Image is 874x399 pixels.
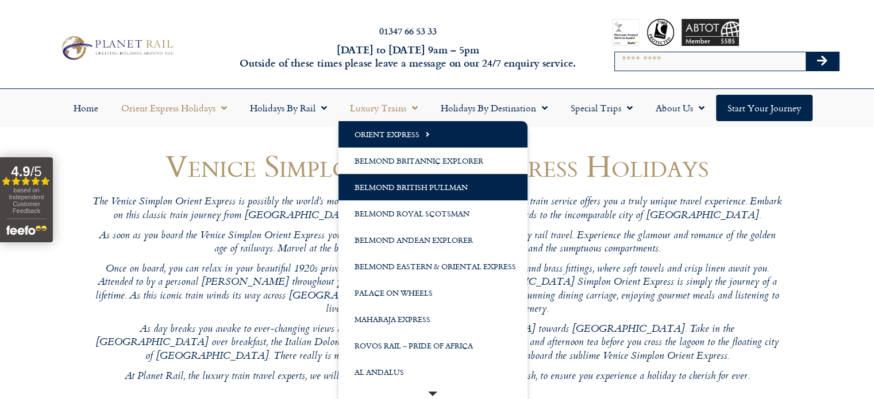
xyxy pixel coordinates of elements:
[93,323,782,363] p: As day breaks you awake to ever-changing views as you travel through [GEOGRAPHIC_DATA] towards [G...
[559,95,644,121] a: Special Trips
[338,306,528,332] a: Maharaja Express
[110,95,238,121] a: Orient Express Holidays
[338,332,528,359] a: Rovos Rail – Pride of Africa
[379,24,437,37] a: 01347 66 53 33
[338,148,528,174] a: Belmond Britannic Explorer
[338,253,528,280] a: Belmond Eastern & Oriental Express
[338,121,528,148] a: Orient Express
[338,174,528,200] a: Belmond British Pullman
[93,230,782,257] p: As soon as you board the Venice Simplon Orient Express you will step back in time to a bygone era...
[338,280,528,306] a: Palace on Wheels
[716,95,813,121] a: Start your Journey
[93,370,782,383] p: At Planet Rail, the luxury train travel experts, we will tailor every aspect of your trip from st...
[429,95,559,121] a: Holidays by Destination
[644,95,716,121] a: About Us
[93,263,782,316] p: Once on board, you can relax in your beautiful 1920s private compartment, complete with wood-pane...
[338,359,528,385] a: Al Andalus
[62,95,110,121] a: Home
[338,95,429,121] a: Luxury Trains
[57,33,176,63] img: Planet Rail Train Holidays Logo
[806,52,839,71] button: Search
[93,149,782,183] h1: Venice Simplon Orient Express Holidays
[238,95,338,121] a: Holidays by Rail
[6,95,868,121] nav: Menu
[236,43,580,70] h6: [DATE] to [DATE] 9am – 5pm Outside of these times please leave a message on our 24/7 enquiry serv...
[338,200,528,227] a: Belmond Royal Scotsman
[338,227,528,253] a: Belmond Andean Explorer
[93,196,782,223] p: The Venice Simplon Orient Express is possibly the world’s most iconic luxury railway journey. Thi...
